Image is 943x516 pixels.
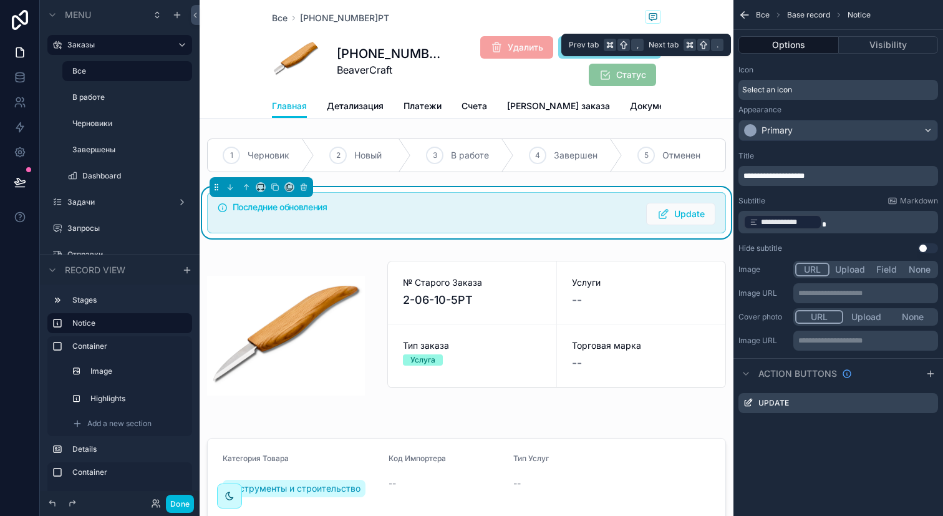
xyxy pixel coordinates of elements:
[829,263,871,276] button: Upload
[40,285,200,491] div: scrollable content
[300,12,389,24] a: [PHONE_NUMBER]РТ
[67,40,167,50] label: Заказы
[87,419,152,429] span: Add a new section
[871,263,904,276] button: Field
[67,250,185,260] label: Отправки
[507,100,610,112] span: [PERSON_NAME] заказа
[72,92,185,102] label: В работе
[337,45,441,62] h1: [PHONE_NUMBER]РТ
[507,95,610,120] a: [PERSON_NAME] заказа
[738,36,839,54] button: Options
[742,85,792,95] span: Select an icon
[738,243,782,253] label: Hide subtitle
[738,65,753,75] label: Icon
[758,398,789,408] label: Update
[72,341,182,351] label: Container
[738,312,788,322] label: Cover photo
[72,66,185,76] label: Все
[843,310,890,324] button: Upload
[848,10,871,20] span: Notice
[795,310,843,324] button: URL
[674,208,705,220] span: Update
[82,171,185,181] label: Dashboard
[67,197,167,207] label: Задачи
[272,95,307,119] a: Главная
[795,263,829,276] button: URL
[233,203,636,212] h5: Последние обновления
[900,196,938,206] span: Markdown
[630,100,680,112] span: Документы
[630,95,680,120] a: Документы
[166,495,194,513] button: Done
[272,100,307,112] span: Главная
[404,95,442,120] a: Платежи
[889,310,936,324] button: None
[649,40,679,50] span: Next tab
[72,295,182,305] label: Stages
[738,288,788,298] label: Image URL
[72,119,185,129] label: Черновики
[90,394,180,404] label: Highlights
[887,196,938,206] a: Markdown
[712,40,722,50] span: .
[738,120,938,141] button: Primary
[738,196,765,206] label: Subtitle
[793,331,938,351] div: scrollable content
[72,145,185,155] label: Завершены
[327,100,384,112] span: Детализация
[787,10,830,20] span: Base record
[67,223,185,233] label: Запросы
[65,9,91,21] span: Menu
[462,100,487,112] span: Счета
[839,36,939,54] button: Visibility
[793,283,938,303] div: scrollable content
[72,444,182,454] label: Details
[738,265,788,275] label: Image
[404,100,442,112] span: Платежи
[462,95,487,120] a: Счета
[569,40,599,50] span: Prev tab
[646,203,715,225] button: Update
[762,124,793,137] div: Primary
[337,62,441,77] span: BeaverCraft
[738,151,754,161] label: Title
[272,12,288,24] a: Все
[632,40,642,50] span: ,
[72,318,182,328] label: Notice
[90,366,180,376] label: Image
[738,105,781,115] label: Appearance
[903,263,936,276] button: None
[738,336,788,346] label: Image URL
[756,10,770,20] span: Все
[65,264,125,276] span: Record view
[738,211,938,233] div: scrollable content
[758,368,837,380] span: Action buttons
[327,95,384,120] a: Детализация
[72,467,182,477] label: Container
[738,166,938,186] div: scrollable content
